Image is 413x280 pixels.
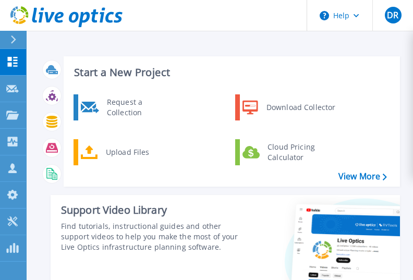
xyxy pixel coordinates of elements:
[61,203,238,217] div: Support Video Library
[235,94,342,120] a: Download Collector
[261,97,340,118] div: Download Collector
[74,94,180,120] a: Request a Collection
[61,221,238,252] div: Find tutorials, instructional guides and other support videos to help you make the most of your L...
[102,97,178,118] div: Request a Collection
[74,67,386,78] h3: Start a New Project
[101,142,178,163] div: Upload Files
[387,11,398,19] span: DR
[262,142,339,163] div: Cloud Pricing Calculator
[338,172,387,181] a: View More
[74,139,180,165] a: Upload Files
[235,139,342,165] a: Cloud Pricing Calculator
